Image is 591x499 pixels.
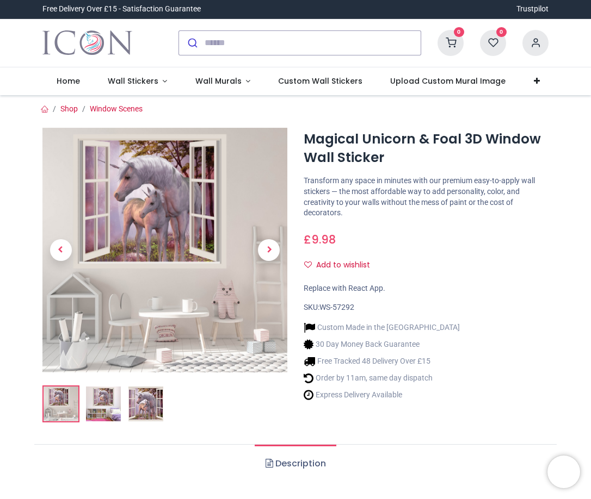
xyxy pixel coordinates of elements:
a: Shop [60,104,78,113]
span: Upload Custom Mural Image [390,76,506,86]
li: Express Delivery Available [304,389,460,401]
span: Previous [50,239,72,261]
li: Order by 11am, same day dispatch [304,372,460,384]
img: Magical Unicorn & Foal 3D Window Wall Sticker [44,386,78,421]
button: Submit [179,31,205,55]
span: Wall Stickers [108,76,158,86]
a: Wall Murals [181,67,264,96]
img: WS-57292-02 [86,386,121,421]
span: Custom Wall Stickers [278,76,362,86]
div: SKU: [304,302,549,313]
a: Trustpilot [516,4,549,15]
li: Free Tracked 48 Delivery Over £15 [304,355,460,367]
img: Magical Unicorn & Foal 3D Window Wall Sticker [42,128,287,372]
a: Previous [42,164,79,335]
a: Window Scenes [90,104,143,113]
a: 0 [438,38,464,46]
a: 0 [480,38,506,46]
p: Transform any space in minutes with our premium easy-to-apply wall stickers — the most affordable... [304,176,549,218]
sup: 0 [454,27,464,38]
a: Wall Stickers [94,67,181,96]
iframe: Brevo live chat [547,456,580,488]
i: Add to wishlist [304,261,312,269]
a: Next [251,164,288,335]
img: Icon Wall Stickers [42,28,132,58]
sup: 0 [496,27,507,38]
a: Logo of Icon Wall Stickers [42,28,132,58]
img: WS-57292-03 [128,386,163,421]
span: WS-57292 [319,303,354,311]
span: Home [57,76,80,86]
span: £ [304,232,336,247]
li: Custom Made in the [GEOGRAPHIC_DATA] [304,322,460,333]
span: Next [258,239,280,261]
h1: Magical Unicorn & Foal 3D Window Wall Sticker [304,130,549,167]
span: Wall Murals [195,76,242,86]
div: Free Delivery Over £15 - Satisfaction Guarantee [42,4,201,15]
span: 9.98 [311,232,336,247]
div: Replace with React App. [304,283,549,294]
li: 30 Day Money Back Guarantee [304,339,460,350]
a: Description [255,445,336,483]
button: Add to wishlistAdd to wishlist [304,256,379,275]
